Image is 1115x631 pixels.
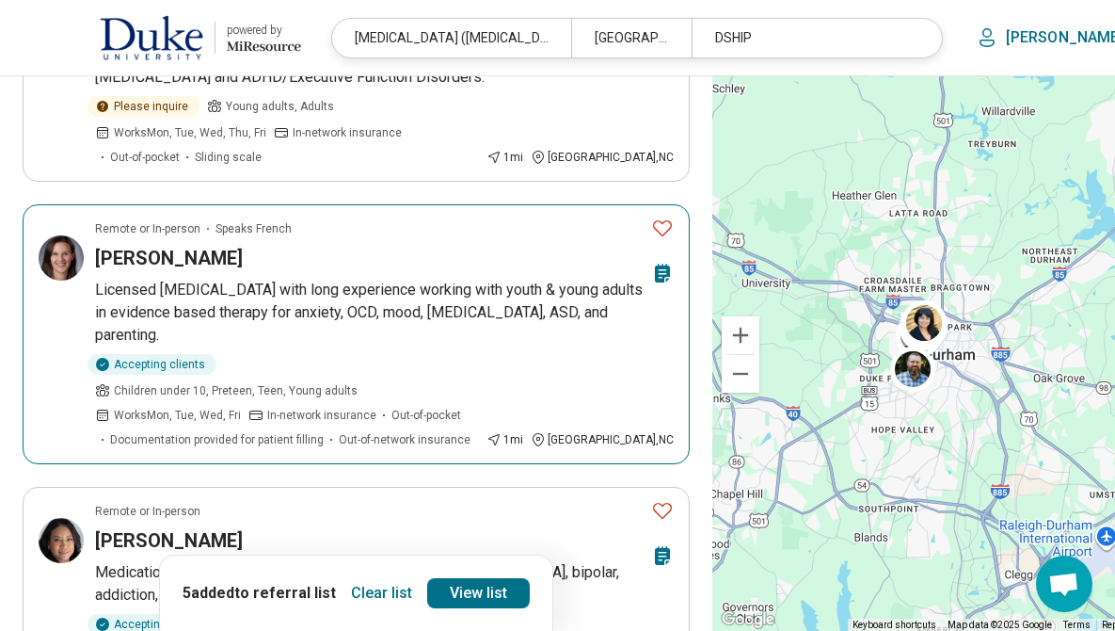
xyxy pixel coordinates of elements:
[114,382,358,399] span: Children under 10, Preteen, Teen, Young adults
[95,245,243,271] h3: [PERSON_NAME]
[100,15,203,60] img: Duke University
[531,149,674,166] div: [GEOGRAPHIC_DATA] , NC
[267,407,376,424] span: In-network insurance
[531,431,674,448] div: [GEOGRAPHIC_DATA] , NC
[114,124,266,141] span: Works Mon, Tue, Wed, Thu, Fri
[110,149,180,166] span: Out-of-pocket
[343,578,420,608] button: Clear list
[183,582,336,605] p: 5 added
[722,355,759,393] button: Zoom out
[227,22,301,39] div: powered by
[114,407,241,424] span: Works Mon, Tue, Wed, Fri
[1063,620,1091,630] a: Terms
[692,19,931,57] div: DSHIP
[391,407,461,424] span: Out-of-pocket
[644,492,681,530] button: Favorite
[195,149,262,166] span: Sliding scale
[215,220,292,237] span: Speaks French
[339,431,470,448] span: Out-of-network insurance
[95,279,674,347] p: Licensed [MEDICAL_DATA] with long experience working with youth & young adults in evidence based ...
[95,527,243,554] h3: [PERSON_NAME]
[486,149,523,166] div: 1 mi
[722,316,759,354] button: Zoom in
[900,306,945,351] div: 2
[293,124,402,141] span: In-network insurance
[88,354,216,375] div: Accepting clients
[571,19,691,57] div: [GEOGRAPHIC_DATA], [GEOGRAPHIC_DATA]
[95,503,200,520] p: Remote or In-person
[88,96,199,117] div: Please inquire
[948,620,1052,630] span: Map data ©2025 Google
[110,431,324,448] span: Documentation provided for patient filling
[486,431,523,448] div: 1 mi
[234,584,336,602] span: to referral list
[427,578,530,608] a: View list
[332,19,571,57] div: [MEDICAL_DATA] ([MEDICAL_DATA]), Licensed Clinical Mental Health Counselor (LCMHC), Licensed Clin...
[1036,556,1092,612] a: Open chat
[30,15,301,60] a: Duke Universitypowered by
[644,209,681,248] button: Favorite
[95,220,200,237] p: Remote or In-person
[226,98,334,115] span: Young adults, Adults
[95,561,674,607] p: Medication and therapy for [MEDICAL_DATA], anxiety, [MEDICAL_DATA], bipolar, addiction, relations...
